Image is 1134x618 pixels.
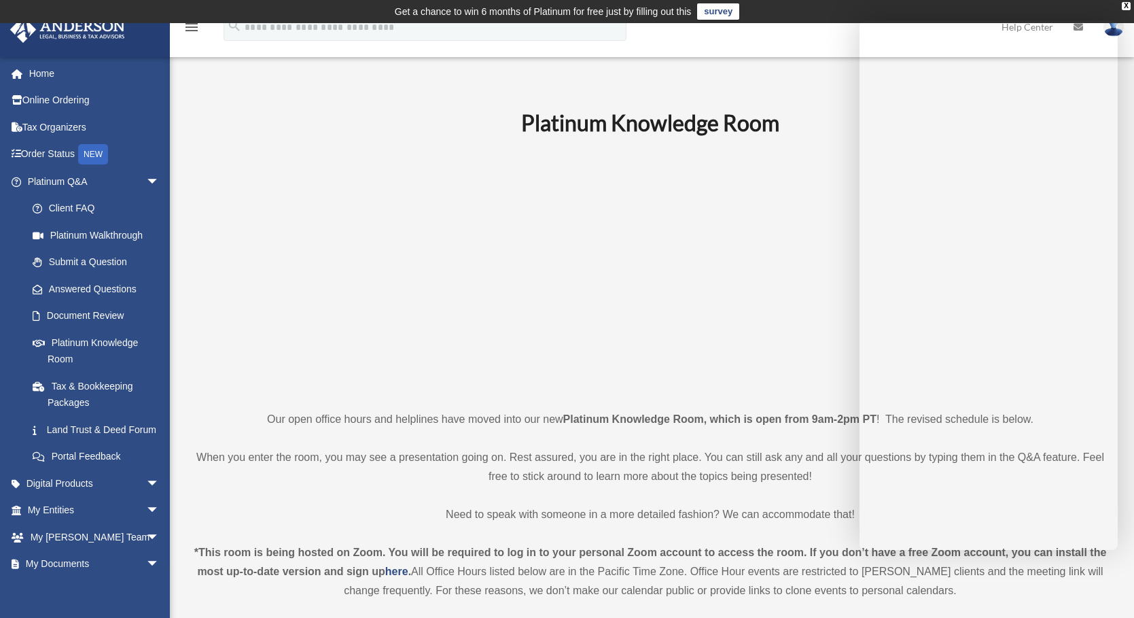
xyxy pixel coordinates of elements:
a: My Documentsarrow_drop_down [10,551,180,578]
p: When you enter the room, you may see a presentation going on. Rest assured, you are in the right ... [194,448,1107,486]
a: Answered Questions [19,275,180,303]
p: Our open office hours and helplines have moved into our new ! The revised schedule is below. [194,410,1107,429]
a: Portal Feedback [19,443,180,470]
a: Tax & Bookkeeping Packages [19,373,180,416]
a: My Entitiesarrow_drop_down [10,497,180,524]
a: Platinum Q&Aarrow_drop_down [10,168,180,195]
div: Get a chance to win 6 months of Platinum for free just by filling out this [395,3,692,20]
a: My [PERSON_NAME] Teamarrow_drop_down [10,523,180,551]
a: Land Trust & Deed Forum [19,416,180,443]
iframe: Chat Window [860,20,1118,550]
a: Tax Organizers [10,114,180,141]
span: arrow_drop_down [146,168,173,196]
a: here [385,566,408,577]
div: close [1122,2,1131,10]
span: arrow_drop_down [146,470,173,498]
strong: Platinum Knowledge Room, which is open from 9am-2pm PT [563,413,876,425]
iframe: 231110_Toby_KnowledgeRoom [446,155,854,385]
a: Online Ordering [10,87,180,114]
a: Client FAQ [19,195,180,222]
p: Need to speak with someone in a more detailed fashion? We can accommodate that! [194,505,1107,524]
span: arrow_drop_down [146,523,173,551]
a: Platinum Walkthrough [19,222,180,249]
a: Submit a Question [19,249,180,276]
i: search [227,18,242,33]
strong: . [408,566,411,577]
i: menu [183,19,200,35]
a: Home [10,60,180,87]
a: Order StatusNEW [10,141,180,169]
a: survey [697,3,739,20]
a: menu [183,24,200,35]
strong: *This room is being hosted on Zoom. You will be required to log in to your personal Zoom account ... [194,547,1107,577]
span: arrow_drop_down [146,497,173,525]
a: Digital Productsarrow_drop_down [10,470,180,497]
b: Platinum Knowledge Room [521,109,779,136]
a: Platinum Knowledge Room [19,329,173,373]
div: NEW [78,144,108,165]
span: arrow_drop_down [146,551,173,579]
a: Document Review [19,303,180,330]
img: Anderson Advisors Platinum Portal [6,16,129,43]
div: All Office Hours listed below are in the Pacific Time Zone. Office Hour events are restricted to ... [194,543,1107,600]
